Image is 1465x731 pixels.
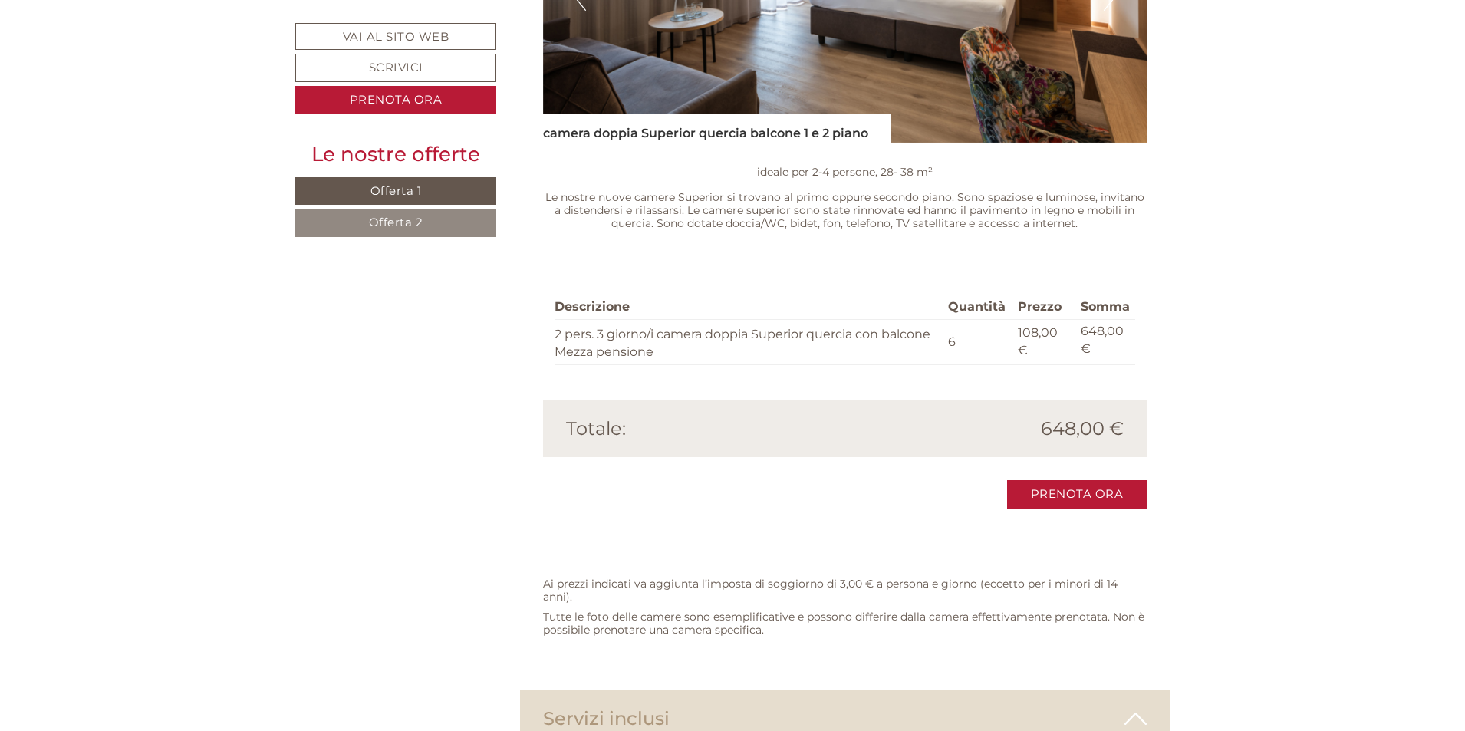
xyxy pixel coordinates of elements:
th: Somma [1075,295,1135,319]
a: Scrivici [295,54,496,82]
span: Offerta 1 [370,183,422,198]
div: [GEOGRAPHIC_DATA] [23,44,257,57]
div: Totale: [555,416,845,442]
span: Offerta 2 [369,215,423,229]
button: Invia [522,403,605,432]
span: 108,00 € [1018,325,1058,357]
td: 648,00 € [1075,320,1135,365]
p: Tutte le foto delle camere sono esemplificative e possono differire dalla camera effettivamente p... [543,611,1147,637]
div: martedì [264,12,341,38]
th: Quantità [942,295,1012,319]
a: Prenota ora [1007,480,1147,509]
span: 648,00 € [1041,416,1124,442]
p: ideale per 2-4 persone, 28- 38 m² Le nostre nuove camere Superior si trovano al primo oppure seco... [543,166,1147,230]
td: 6 [942,320,1012,365]
small: 13:29 [23,74,257,85]
div: Buon giorno, come possiamo aiutarla? [12,41,265,88]
a: Vai al sito web [295,23,496,50]
th: Descrizione [555,295,943,319]
td: 2 pers. 3 giorno/i camera doppia Superior quercia con balcone Mezza pensione [555,320,943,365]
th: Prezzo [1012,295,1075,319]
div: camera doppia Superior quercia balcone 1 e 2 piano [543,114,891,143]
div: Le nostre offerte [295,140,496,169]
a: Prenota ora [295,86,496,114]
p: Ai prezzi indicati va aggiunta l’imposta di soggiorno di 3,00 € a persona e giorno (eccetto per i... [543,578,1147,604]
